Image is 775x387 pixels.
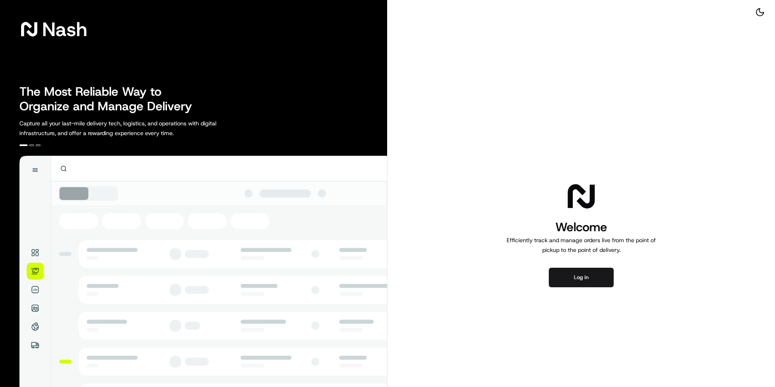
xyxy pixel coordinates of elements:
[503,219,659,235] h1: Welcome
[19,118,253,138] p: Capture all your last-mile delivery tech, logistics, and operations with digital infrastructure, ...
[503,235,659,255] p: Efficiently track and manage orders live from the point of pickup to the point of delivery.
[549,268,614,287] button: Log in
[42,21,87,37] span: Nash
[19,84,201,114] h2: The Most Reliable Way to Organize and Manage Delivery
